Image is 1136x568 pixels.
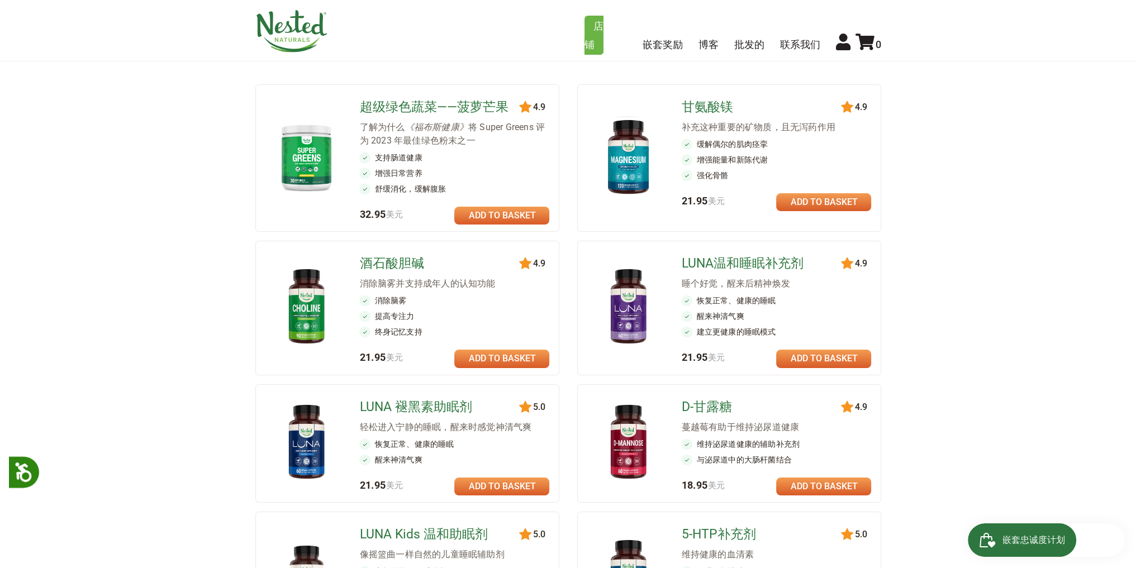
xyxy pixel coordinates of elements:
[386,480,403,490] font: 美元
[681,398,843,416] a: D-甘露糖
[359,399,472,414] font: LUNA 褪黑素助眠剂
[405,122,468,132] font: 《福布斯健康》
[681,549,754,560] font: 维持健康的血清素
[374,312,414,321] font: 提高专注力
[681,526,843,543] a: 5-HTP补充剂
[255,10,328,52] img: 嵌套自然数
[274,264,339,350] img: 酒石酸胆碱
[359,98,521,116] a: 超级绿色蔬菜——菠萝芒果
[274,400,339,485] img: LUNA 褪黑素助眠剂
[386,352,403,362] font: 美元
[696,312,744,321] font: 醒来神清气爽
[374,169,422,178] font: 增强日常营养
[359,351,386,363] font: 21.95
[596,264,661,350] img: LUNA温和睡眠补充剂
[584,16,603,55] a: 店铺
[374,327,422,336] font: 终身记忆支持
[696,155,768,164] font: 增强能量和新陈代谢
[359,398,521,416] a: LUNA 褪黑素助眠剂
[681,99,733,114] font: 甘氨酸镁
[707,352,725,362] font: 美元
[359,278,495,289] font: 消除脑雾并支持成年人的认知功能
[596,114,661,200] img: 甘氨酸镁
[374,440,454,448] font: 恢复正常、健康的睡眠
[359,122,405,132] font: 了解为什么
[681,278,790,289] font: 睡个好觉，醒来后精神焕发
[374,455,422,464] font: 醒来神清气爽
[359,422,531,432] font: 轻松进入宁静的睡眠，醒来时感觉神清气爽
[707,196,725,206] font: 美元
[696,440,800,448] font: 维持泌尿道健康的辅助补充剂
[696,296,776,305] font: 恢复正常、健康的睡眠
[780,39,820,50] a: 联系我们
[681,399,731,414] font: D-甘露糖
[681,195,707,207] font: 21.95
[681,255,843,273] a: LUNA温和睡眠补充剂
[707,480,725,490] font: 美元
[584,20,603,50] font: 店铺
[681,256,803,271] font: LUNA温和睡眠补充剂
[643,39,683,50] a: 嵌套奖励
[698,39,719,50] a: 博客
[734,39,764,50] a: 批发的
[386,209,403,219] font: 美元
[359,526,521,543] a: LUNA Kids 温和助眠剂
[374,184,446,193] font: 舒缓消化，缓解腹胀
[968,523,1125,557] iframe: 打开忠诚度计划弹出窗口的按钮
[359,527,487,542] font: LUNA Kids 温和助眠剂
[681,527,755,542] font: 5-HTP补充剂
[681,351,707,363] font: 21.95
[696,171,728,180] font: 强化骨骼
[359,99,508,114] font: 超级绿色蔬菜——菠萝芒果
[359,255,521,273] a: 酒石酸胆碱
[359,256,424,271] font: 酒石酸胆碱
[681,98,843,116] a: 甘氨酸镁
[359,549,504,560] font: 像摇篮曲一样自然的儿童睡眠辅助剂
[876,39,881,50] font: 0
[596,400,661,485] img: D-甘露糖
[681,122,835,132] font: 补充这种重要的矿物质，且无泻药作用
[696,327,776,336] font: 建立更健康的睡眠模式
[681,479,707,491] font: 18.95
[696,455,791,464] font: 与泌尿道中的大肠杆菌结合
[855,39,881,50] a: 0
[359,208,386,220] font: 32.95
[374,153,422,162] font: 支持肠道健康
[359,479,386,491] font: 21.95
[374,296,406,305] font: 消除脑雾
[696,140,768,149] font: 缓解偶尔的肌肉痉挛
[274,120,339,195] img: 超级绿色蔬菜——菠萝芒果
[681,422,799,432] font: 蔓越莓有助于维持泌尿道健康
